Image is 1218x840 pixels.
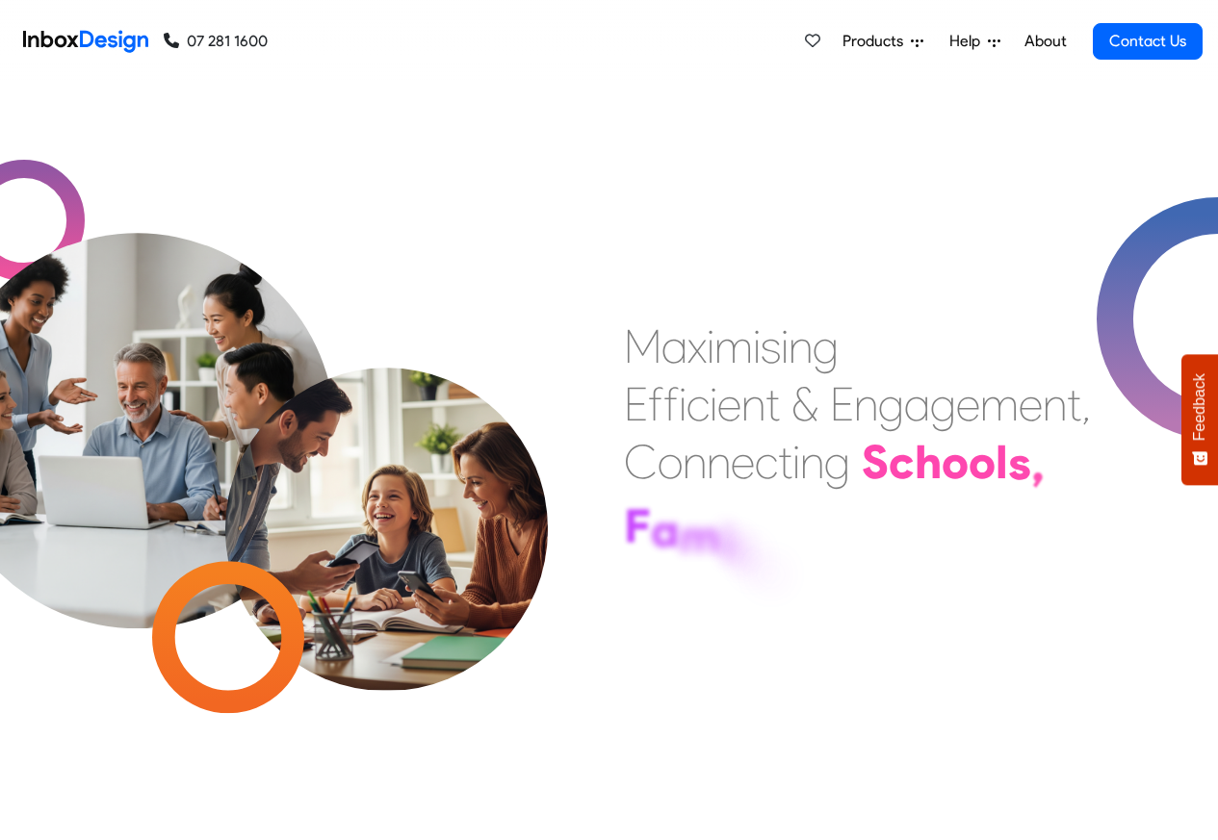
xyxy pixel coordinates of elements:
div: o [969,433,996,491]
span: Help [949,30,988,53]
div: x [687,318,707,375]
a: Help [942,22,1008,61]
div: n [707,433,731,491]
div: g [878,375,904,433]
div: n [854,375,878,433]
div: l [733,522,745,579]
div: e [1019,375,1043,433]
div: i [707,318,714,375]
div: n [1043,375,1067,433]
div: i [720,514,733,572]
div: i [753,318,761,375]
div: i [792,433,800,491]
img: parents_with_child.png [185,288,588,691]
a: 07 281 1600 [164,30,268,53]
div: e [956,375,980,433]
div: n [800,433,824,491]
div: l [996,433,1008,491]
div: t [1067,375,1081,433]
div: n [741,375,765,433]
div: m [980,375,1019,433]
div: s [1008,434,1031,492]
div: g [930,375,956,433]
div: E [624,375,648,433]
span: Products [842,30,911,53]
div: f [663,375,679,433]
div: C [624,433,658,491]
div: o [942,433,969,491]
div: a [904,375,930,433]
div: i [781,318,789,375]
a: Products [835,22,931,61]
div: o [658,433,683,491]
div: h [915,433,942,491]
div: t [778,433,792,491]
button: Feedback - Show survey [1181,354,1218,485]
div: & [791,375,818,433]
div: m [714,318,753,375]
div: F [624,496,651,554]
div: g [813,318,839,375]
div: m [679,507,720,565]
span: Feedback [1191,373,1208,441]
div: , [1081,375,1091,433]
div: e [758,541,784,598]
div: g [824,433,850,491]
div: i [679,375,687,433]
div: , [1031,436,1045,494]
div: s [761,318,781,375]
div: i [745,530,758,588]
div: a [661,318,687,375]
div: E [830,375,854,433]
div: a [651,501,679,559]
div: e [717,375,741,433]
div: M [624,318,661,375]
div: n [789,318,813,375]
div: c [687,375,710,433]
div: c [755,433,778,491]
div: e [731,433,755,491]
div: S [862,433,889,491]
div: i [710,375,717,433]
div: t [765,375,780,433]
a: Contact Us [1093,23,1203,60]
a: About [1019,22,1072,61]
div: f [648,375,663,433]
div: Maximising Efficient & Engagement, Connecting Schools, Families, and Students. [624,318,1091,606]
div: c [889,433,915,491]
div: n [683,433,707,491]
